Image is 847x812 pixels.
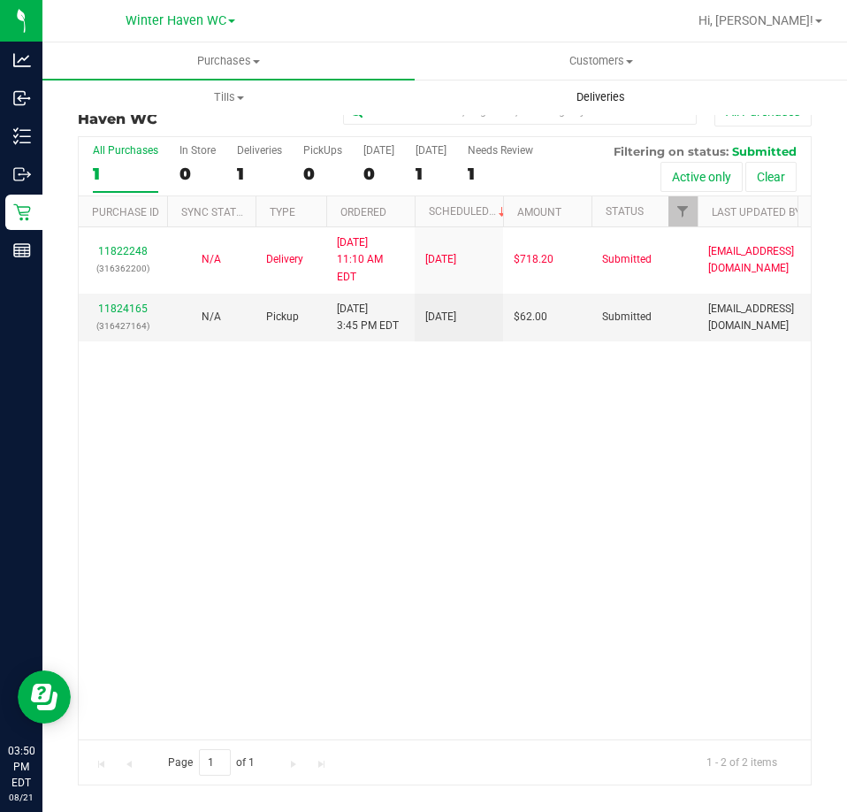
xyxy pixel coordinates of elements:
[553,89,649,105] span: Deliveries
[468,164,533,184] div: 1
[660,162,743,192] button: Active only
[202,251,221,268] button: N/A
[92,206,159,218] a: Purchase ID
[181,206,249,218] a: Sync Status
[202,309,221,326] button: N/A
[514,309,547,326] span: $62.00
[126,13,226,28] span: Winter Haven WC
[179,164,216,184] div: 0
[425,309,456,326] span: [DATE]
[179,144,216,157] div: In Store
[692,749,791,776] span: 1 - 2 of 2 items
[237,144,282,157] div: Deliveries
[303,144,342,157] div: PickUps
[98,303,148,315] a: 11824165
[43,89,414,105] span: Tills
[668,196,698,226] a: Filter
[13,89,31,107] inline-svg: Inbound
[13,51,31,69] inline-svg: Analytics
[303,164,342,184] div: 0
[266,309,299,326] span: Pickup
[78,96,323,126] h3: Purchase Fulfillment:
[698,13,813,27] span: Hi, [PERSON_NAME]!
[266,251,303,268] span: Delivery
[199,749,231,777] input: 1
[602,251,652,268] span: Submitted
[270,206,295,218] a: Type
[602,309,652,326] span: Submitted
[93,144,158,157] div: All Purchases
[363,144,394,157] div: [DATE]
[89,318,156,334] p: (316427164)
[415,42,787,80] a: Customers
[13,203,31,221] inline-svg: Retail
[712,206,801,218] a: Last Updated By
[337,301,399,334] span: [DATE] 3:45 PM EDT
[42,79,415,116] a: Tills
[8,791,34,804] p: 08/21
[337,234,404,286] span: [DATE] 11:10 AM EDT
[42,53,415,69] span: Purchases
[514,251,553,268] span: $718.20
[415,79,787,116] a: Deliveries
[237,164,282,184] div: 1
[18,670,71,724] iframe: Resource center
[732,144,797,158] span: Submitted
[745,162,797,192] button: Clear
[8,743,34,791] p: 03:50 PM EDT
[468,144,533,157] div: Needs Review
[363,164,394,184] div: 0
[416,164,446,184] div: 1
[606,205,644,218] a: Status
[13,127,31,145] inline-svg: Inventory
[614,144,729,158] span: Filtering on status:
[340,206,386,218] a: Ordered
[89,260,156,277] p: (316362200)
[42,42,415,80] a: Purchases
[429,205,509,218] a: Scheduled
[13,241,31,259] inline-svg: Reports
[13,165,31,183] inline-svg: Outbound
[517,206,561,218] a: Amount
[416,53,786,69] span: Customers
[202,253,221,265] span: Not Applicable
[425,251,456,268] span: [DATE]
[98,245,148,257] a: 11822248
[93,164,158,184] div: 1
[153,749,270,777] span: Page of 1
[416,144,446,157] div: [DATE]
[202,310,221,323] span: Not Applicable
